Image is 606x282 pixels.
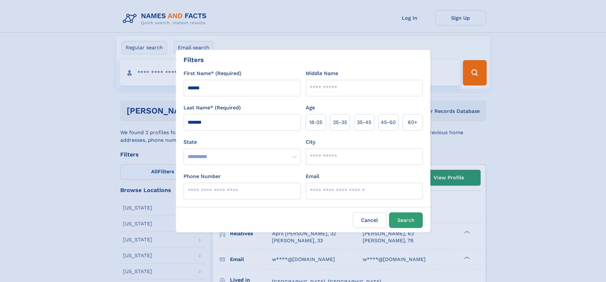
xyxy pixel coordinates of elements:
[306,138,315,146] label: City
[333,119,347,126] span: 25‑35
[184,138,301,146] label: State
[309,119,322,126] span: 18‑25
[408,119,417,126] span: 60+
[184,104,241,112] label: Last Name* (Required)
[184,55,204,65] div: Filters
[353,212,387,228] label: Cancel
[306,104,315,112] label: Age
[357,119,371,126] span: 35‑45
[306,70,338,77] label: Middle Name
[389,212,423,228] button: Search
[306,173,319,180] label: Email
[184,173,221,180] label: Phone Number
[184,70,241,77] label: First Name* (Required)
[381,119,396,126] span: 45‑60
